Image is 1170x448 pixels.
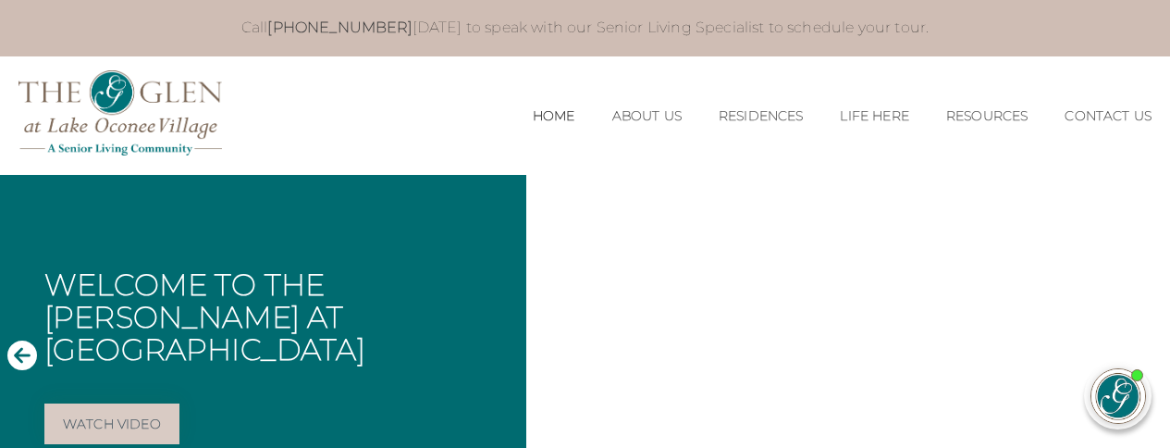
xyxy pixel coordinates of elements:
[946,108,1028,124] a: Resources
[7,339,37,373] button: Previous Slide
[77,19,1093,38] p: Call [DATE] to speak with our Senior Living Specialist to schedule your tour.
[612,108,682,124] a: About Us
[719,108,804,124] a: Residences
[1065,108,1152,124] a: Contact Us
[44,404,179,444] a: Watch Video
[44,268,511,367] h1: Welcome to The [PERSON_NAME] at [GEOGRAPHIC_DATA]
[1133,339,1163,373] button: Next Slide
[1091,369,1145,423] img: avatar
[840,108,908,124] a: Life Here
[18,70,222,156] img: The Glen Lake Oconee Home
[533,108,575,124] a: Home
[267,19,412,36] a: [PHONE_NUMBER]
